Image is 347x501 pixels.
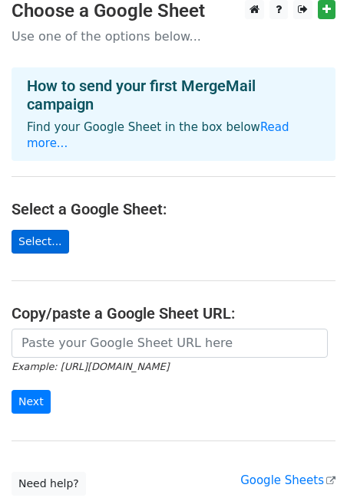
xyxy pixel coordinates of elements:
a: Read more... [27,120,289,150]
h4: Select a Google Sheet: [12,200,335,218]
a: Google Sheets [240,473,335,487]
div: Widget de chat [270,427,347,501]
input: Next [12,390,51,414]
small: Example: [URL][DOMAIN_NAME] [12,361,169,372]
input: Paste your Google Sheet URL here [12,329,328,358]
h4: How to send your first MergeMail campaign [27,77,320,113]
p: Find your Google Sheet in the box below [27,120,320,152]
h4: Copy/paste a Google Sheet URL: [12,304,335,323]
p: Use one of the options below... [12,28,335,44]
iframe: Chat Widget [270,427,347,501]
a: Need help? [12,472,86,496]
a: Select... [12,230,69,254]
